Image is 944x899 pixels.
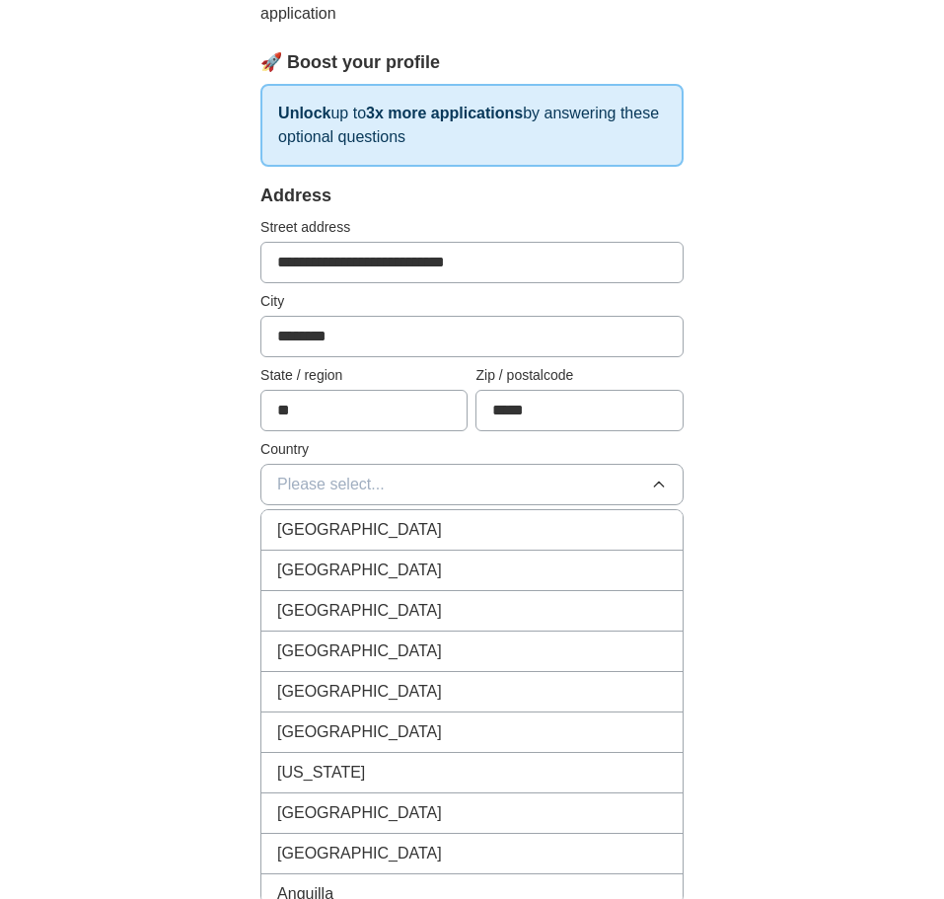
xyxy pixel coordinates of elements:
label: Country [260,439,684,460]
label: City [260,291,684,312]
button: Please select... [260,464,684,505]
div: 🚀 Boost your profile [260,49,684,76]
span: [GEOGRAPHIC_DATA] [277,599,442,623]
span: [GEOGRAPHIC_DATA] [277,518,442,542]
div: Address [260,183,684,209]
label: Street address [260,217,684,238]
span: [GEOGRAPHIC_DATA] [277,559,442,582]
label: Zip / postalcode [475,365,683,386]
span: [GEOGRAPHIC_DATA] [277,639,442,663]
span: [US_STATE] [277,761,365,785]
strong: 3x more applications [366,105,523,121]
span: [GEOGRAPHIC_DATA] [277,842,442,865]
strong: Unlock [278,105,330,121]
span: [GEOGRAPHIC_DATA] [277,801,442,825]
label: State / region [260,365,468,386]
span: [GEOGRAPHIC_DATA] [277,680,442,704]
span: [GEOGRAPHIC_DATA] [277,720,442,744]
span: Please select... [277,473,385,496]
p: up to by answering these optional questions [260,84,684,167]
